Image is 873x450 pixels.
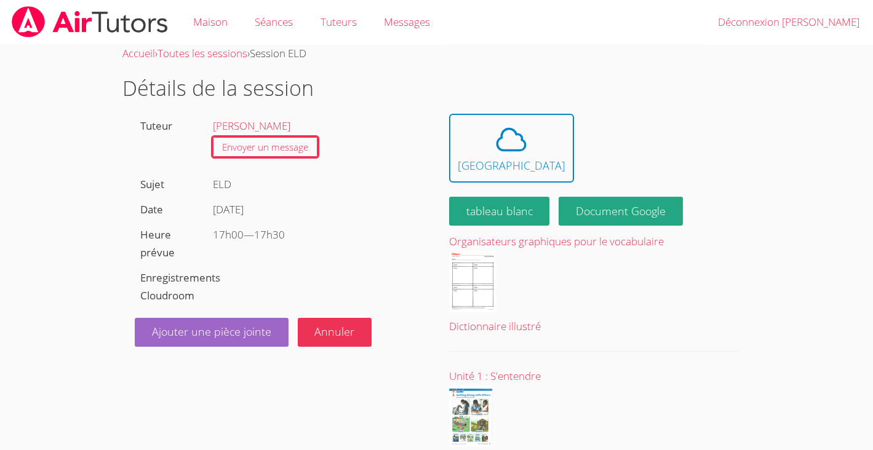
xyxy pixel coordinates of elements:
font: Enregistrements Cloudroom [140,270,220,302]
button: [GEOGRAPHIC_DATA] [449,114,574,183]
font: 17h30 [254,227,285,242]
img: airtutors_banner-c4298cdbf04f3fff15de1276eac7730deb9818008684d7c2e4769d2f7ddbe033.png [10,6,169,37]
font: Annuler [314,324,354,339]
font: Séances [255,15,293,29]
font: Organisateurs graphiques pour le vocabulaire [449,234,664,248]
font: — [244,227,254,242]
font: [GEOGRAPHIC_DATA] [458,158,565,173]
font: Document Google [576,203,666,218]
font: Session ELD [250,46,306,60]
img: Unit%201%20Words%20and%20Topics.pdf [449,385,493,447]
a: [PERSON_NAME] [213,119,290,133]
font: Ajouter une pièce jointe [152,324,271,339]
a: Toutes les sessions [157,46,247,60]
font: Déconnexion [PERSON_NAME] [718,15,859,29]
font: 17h00 [213,227,244,242]
font: › [247,46,250,60]
font: Tuteur [140,119,172,133]
button: Annuler [298,318,372,347]
a: Ajouter une pièce jointe [135,318,289,347]
font: Unité 1 : S'entendre [449,369,541,383]
font: Messages [384,15,430,29]
a: Organisateurs graphiques pour le vocabulaireDictionnaire illustré [449,233,738,336]
font: Sujet [140,177,164,191]
font: Dictionnaire illustré [449,319,541,333]
font: [DATE] [213,202,244,216]
font: tableau blanc [466,203,533,218]
font: ELD [213,177,231,191]
font: › [155,46,157,60]
font: Date [140,202,163,216]
font: Maison [193,15,228,29]
font: Tuteurs [321,15,357,29]
a: Envoyer un message [213,137,317,157]
font: Heure prévue [140,227,175,259]
a: Accueil [122,46,155,60]
img: picture_dictionary.pdf [449,251,496,312]
font: Détails de la session [122,74,314,102]
button: tableau blanc [449,197,550,226]
font: Envoyer un message [222,141,308,153]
